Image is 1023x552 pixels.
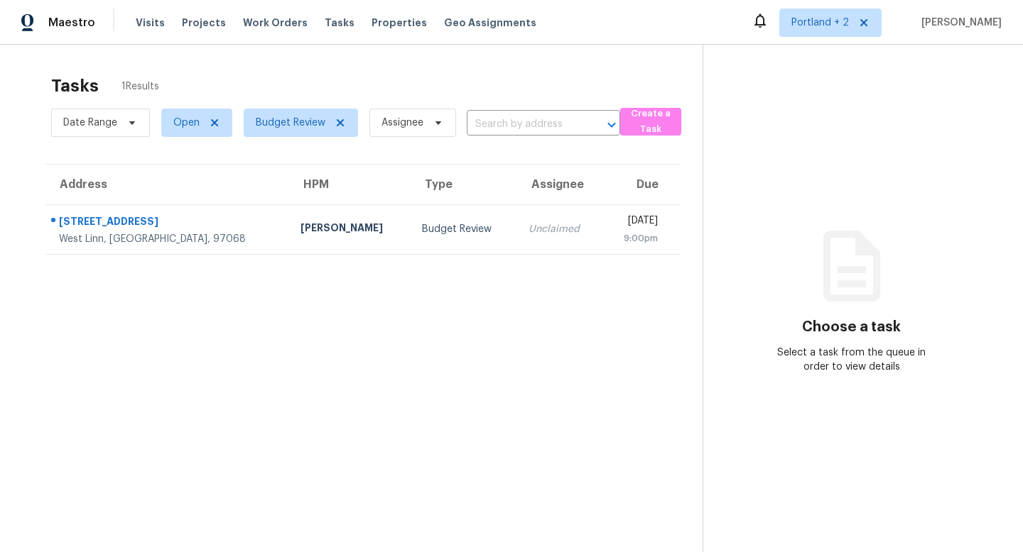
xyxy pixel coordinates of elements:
[256,116,325,130] span: Budget Review
[517,165,602,204] th: Assignee
[45,165,289,204] th: Address
[59,232,278,246] div: West Linn, [GEOGRAPHIC_DATA], 97068
[243,16,308,30] span: Work Orders
[372,16,427,30] span: Properties
[173,116,200,130] span: Open
[444,16,536,30] span: Geo Assignments
[802,320,901,334] h3: Choose a task
[63,116,117,130] span: Date Range
[467,114,580,136] input: Search by address
[613,214,657,231] div: [DATE]
[529,222,591,236] div: Unclaimed
[121,79,159,94] span: 1 Results
[791,16,849,30] span: Portland + 2
[613,231,657,245] div: 9:00pm
[620,108,681,136] button: Create a Task
[602,115,622,135] button: Open
[59,214,278,232] div: [STREET_ADDRESS]
[381,116,423,130] span: Assignee
[422,222,506,236] div: Budget Review
[411,165,517,204] th: Type
[289,165,411,204] th: HPM
[136,16,165,30] span: Visits
[627,106,674,138] span: Create a Task
[182,16,226,30] span: Projects
[51,79,99,93] h2: Tasks
[777,346,926,374] div: Select a task from the queue in order to view details
[916,16,1002,30] span: [PERSON_NAME]
[325,18,354,28] span: Tasks
[48,16,95,30] span: Maestro
[602,165,679,204] th: Due
[301,221,399,238] div: [PERSON_NAME]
